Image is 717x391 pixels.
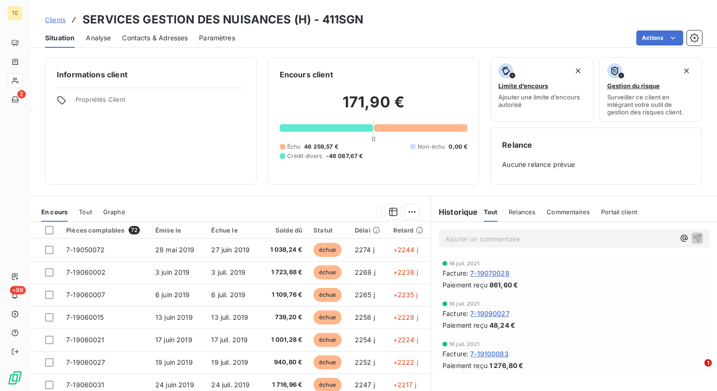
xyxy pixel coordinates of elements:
div: Émise le [155,226,200,234]
span: Graphe [103,208,125,216]
span: 6 juil. 2019 [211,291,245,299]
span: +2217 j [393,381,416,389]
span: échue [313,265,342,279]
span: +2228 j [393,313,418,321]
span: 16 juil. 2021 [449,341,480,347]
h6: Encours client [280,69,333,80]
span: En cours [41,208,68,216]
span: 19 juil. 2019 [211,358,248,366]
span: 2 [17,90,26,98]
span: Propriétés Client [76,96,245,109]
span: 2247 j [355,381,375,389]
span: 7-19100083 [470,349,509,359]
span: 940,80 € [267,358,302,367]
span: Commentaires [547,208,590,216]
span: Ajouter une limite d’encours autorisé [498,93,585,108]
a: Clients [45,15,66,24]
span: Crédit divers [287,152,322,160]
span: 17 juin 2019 [155,336,192,344]
span: Surveiller ce client en intégrant votre outil de gestion des risques client. [607,93,694,116]
h6: Relance [502,139,690,150]
span: 1 109,76 € [267,290,302,300]
span: 3 juin 2019 [155,268,190,276]
span: Contacts & Adresses [122,33,188,43]
span: 7-19050072 [66,246,105,254]
div: Pièces comptables [66,226,144,234]
span: 48,24 € [489,320,515,330]
span: 861,60 € [489,280,518,290]
span: +2235 j [393,291,418,299]
span: échue [313,333,342,347]
span: 7-19060027 [66,358,106,366]
span: 7-19090027 [470,308,510,318]
span: 16 juil. 2021 [449,261,480,266]
span: 2268 j [355,268,375,276]
span: 1 038,24 € [267,245,302,255]
button: Limite d’encoursAjouter une limite d’encours autorisé [490,57,593,122]
span: échue [313,243,342,257]
span: +99 [10,286,26,294]
span: 13 juil. 2019 [211,313,248,321]
h6: Historique [431,206,478,218]
span: 7-19060015 [66,313,104,321]
div: Statut [313,226,343,234]
button: Actions [636,30,683,45]
span: Facture : [442,349,468,359]
span: Aucune relance prévue [502,160,690,169]
iframe: Intercom live chat [685,359,708,382]
span: 2254 j [355,336,375,344]
img: Logo LeanPay [8,370,23,385]
span: 2252 j [355,358,375,366]
span: 2265 j [355,291,375,299]
span: 2274 j [355,246,374,254]
span: 2258 j [355,313,375,321]
span: 3 juil. 2019 [211,268,245,276]
div: Échue le [211,226,256,234]
span: Gestion du risque [607,82,660,90]
span: Tout [79,208,92,216]
div: Solde dû [267,226,302,234]
span: Clients [45,16,66,23]
span: +2244 j [393,246,418,254]
span: +2238 j [393,268,418,276]
span: 46 259,57 € [304,143,338,151]
span: Facture : [442,308,468,318]
span: 1 276,80 € [489,361,524,370]
span: 24 juin 2019 [155,381,194,389]
h6: Informations client [57,69,245,80]
span: Tout [484,208,498,216]
span: 7-19060002 [66,268,106,276]
span: 28 mai 2019 [155,246,195,254]
span: 19 juin 2019 [155,358,193,366]
span: +2224 j [393,336,418,344]
span: Non-échu [418,143,445,151]
span: Limite d’encours [498,82,548,90]
span: 13 juin 2019 [155,313,193,321]
h2: 171,90 € [280,93,468,121]
button: Gestion du risqueSurveiller ce client en intégrant votre outil de gestion des risques client. [599,57,702,122]
span: 17 juil. 2019 [211,336,248,344]
span: 6 juin 2019 [155,291,190,299]
a: 2 [8,92,22,107]
h3: SERVICES GESTION DES NUISANCES (H) - 411SGN [83,11,363,28]
span: 27 juin 2019 [211,246,250,254]
span: Échu [287,143,301,151]
span: Paiement reçu [442,320,488,330]
span: +2222 j [393,358,418,366]
span: 7-19070028 [470,268,510,278]
span: 7-19060031 [66,381,105,389]
div: Retard [393,226,425,234]
span: Paiement reçu [442,361,488,370]
span: Analyse [86,33,111,43]
span: 0,00 € [449,143,467,151]
span: échue [313,288,342,302]
span: Facture : [442,268,468,278]
span: Situation [45,33,75,43]
div: TE [8,6,23,21]
span: 0 [372,135,375,143]
span: 1 001,28 € [267,335,302,345]
span: 1 [704,359,712,367]
span: 24 juil. 2019 [211,381,250,389]
span: 739,20 € [267,313,302,322]
span: Paiement reçu [442,280,488,290]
